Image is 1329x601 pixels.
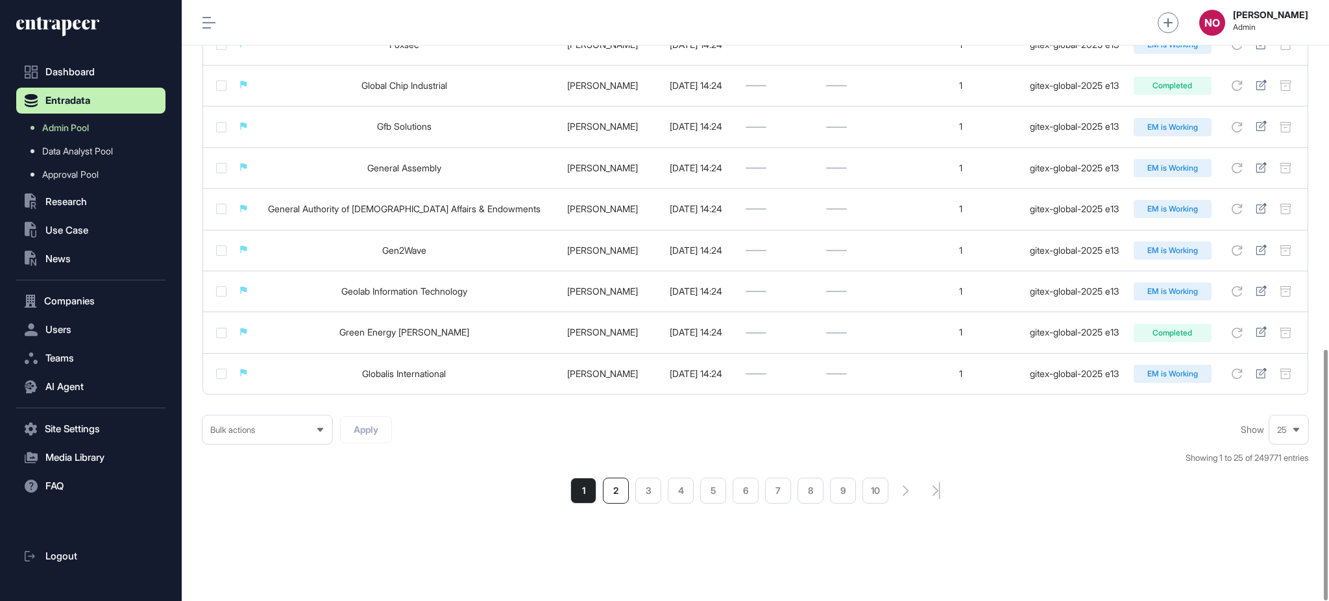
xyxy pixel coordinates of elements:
[339,326,469,337] a: Green Energy [PERSON_NAME]
[16,217,165,243] button: Use Case
[733,478,759,504] li: 6
[45,197,87,207] span: Research
[45,254,71,264] span: News
[1134,282,1212,300] div: EM is Working
[45,424,100,434] span: Site Settings
[933,482,940,499] a: search-pagination-last-page-button
[23,116,165,140] a: Admin Pool
[16,445,165,471] button: Media Library
[570,478,596,504] a: 1
[16,288,165,314] button: Companies
[668,478,694,504] a: 4
[567,162,638,173] a: [PERSON_NAME]
[45,225,88,236] span: Use Case
[1028,204,1121,214] div: gitex-global-2025 e13
[1199,10,1225,36] button: NO
[830,478,856,504] a: 9
[1028,327,1121,337] div: gitex-global-2025 e13
[45,95,90,106] span: Entradata
[567,39,638,50] a: [PERSON_NAME]
[907,327,1015,337] div: 1
[1028,245,1121,256] div: gitex-global-2025 e13
[660,286,733,297] div: [DATE] 14:24
[367,162,441,173] a: General Assembly
[862,478,888,504] li: 10
[389,39,419,50] a: Foxsec
[567,121,638,132] a: [PERSON_NAME]
[635,478,661,504] a: 3
[1134,324,1212,342] div: Completed
[903,485,909,496] a: search-pagination-next-button
[567,326,638,337] a: [PERSON_NAME]
[798,478,823,504] a: 8
[42,146,113,156] span: Data Analyst Pool
[567,368,638,379] a: [PERSON_NAME]
[45,551,77,561] span: Logout
[567,203,638,214] a: [PERSON_NAME]
[660,245,733,256] div: [DATE] 14:24
[210,425,255,435] span: Bulk actions
[907,204,1015,214] div: 1
[660,121,733,132] div: [DATE] 14:24
[42,123,89,133] span: Admin Pool
[1028,286,1121,297] div: gitex-global-2025 e13
[45,67,95,77] span: Dashboard
[907,245,1015,256] div: 1
[1134,159,1212,177] div: EM is Working
[765,478,791,504] a: 7
[1277,425,1287,435] span: 25
[16,345,165,371] button: Teams
[268,203,541,214] a: General Authority of [DEMOGRAPHIC_DATA] Affairs & Endowments
[45,452,104,463] span: Media Library
[341,286,467,297] a: Geolab Information Technology
[1186,452,1308,465] div: Showing 1 to 25 of 249771 entries
[1134,118,1212,136] div: EM is Working
[907,80,1015,91] div: 1
[16,246,165,272] button: News
[16,543,165,569] a: Logout
[16,374,165,400] button: AI Agent
[1134,77,1212,95] div: Completed
[45,481,64,491] span: FAQ
[603,478,629,504] a: 2
[700,478,726,504] a: 5
[16,416,165,442] button: Site Settings
[45,382,84,392] span: AI Agent
[23,163,165,186] a: Approval Pool
[907,121,1015,132] div: 1
[382,245,426,256] a: Gen2Wave
[907,286,1015,297] div: 1
[1028,369,1121,379] div: gitex-global-2025 e13
[1241,424,1264,435] span: Show
[1134,365,1212,383] div: EM is Working
[660,163,733,173] div: [DATE] 14:24
[567,80,638,91] a: [PERSON_NAME]
[660,369,733,379] div: [DATE] 14:24
[1233,10,1308,20] strong: [PERSON_NAME]
[42,169,99,180] span: Approval Pool
[16,88,165,114] button: Entradata
[16,59,165,85] a: Dashboard
[45,325,71,335] span: Users
[1028,121,1121,132] div: gitex-global-2025 e13
[1028,80,1121,91] div: gitex-global-2025 e13
[23,140,165,163] a: Data Analyst Pool
[660,80,733,91] div: [DATE] 14:24
[907,369,1015,379] div: 1
[362,368,446,379] a: Globalis International
[45,353,74,363] span: Teams
[1134,200,1212,218] div: EM is Working
[660,327,733,337] div: [DATE] 14:24
[1028,163,1121,173] div: gitex-global-2025 e13
[660,204,733,214] div: [DATE] 14:24
[567,245,638,256] a: [PERSON_NAME]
